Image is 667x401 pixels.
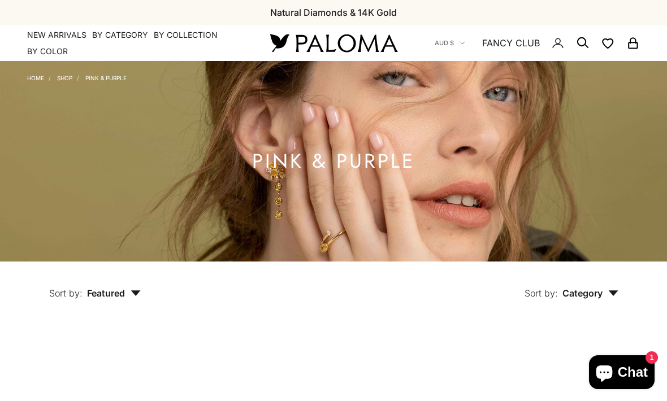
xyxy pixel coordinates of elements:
a: Home [27,75,44,81]
inbox-online-store-chat: Shopify online store chat [586,355,658,392]
button: Sort by: Category [499,261,644,309]
a: FANCY CLUB [482,36,540,50]
p: Natural Diamonds & 14K Gold [270,5,397,20]
span: Featured [87,287,141,299]
summary: By Category [92,29,148,41]
nav: Secondary navigation [435,25,640,61]
span: Sort by: [49,287,83,299]
nav: Primary navigation [27,29,243,57]
span: Sort by: [525,287,558,299]
a: Pink & Purple [85,75,127,81]
span: AUD $ [435,38,454,48]
a: Shop [57,75,72,81]
summary: By Collection [154,29,218,41]
span: Category [562,287,618,299]
nav: Breadcrumb [27,72,127,81]
button: AUD $ [435,38,465,48]
h1: Pink & Purple [252,154,415,168]
summary: By Color [27,46,68,57]
a: NEW ARRIVALS [27,29,86,41]
button: Sort by: Featured [23,261,167,309]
